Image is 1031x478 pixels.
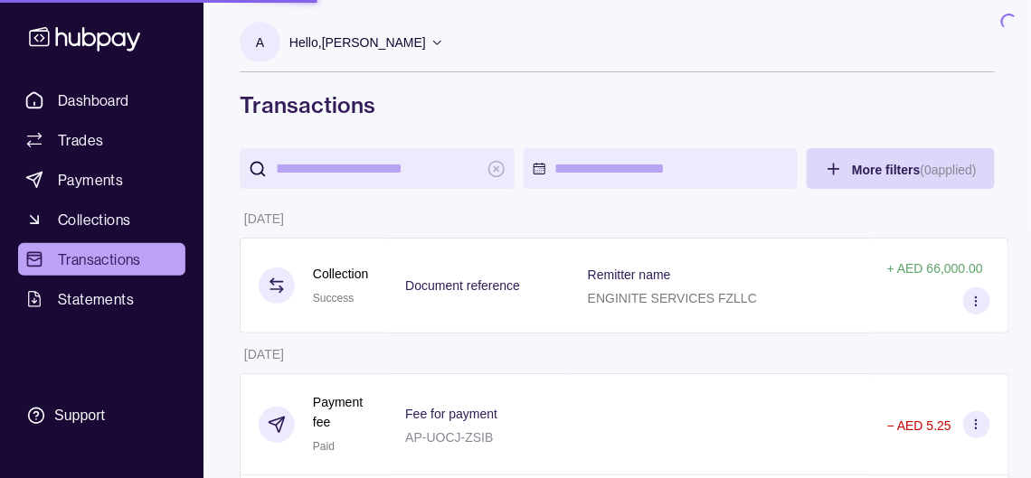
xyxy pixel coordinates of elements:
[18,243,185,276] a: Transactions
[18,397,185,435] a: Support
[313,440,335,453] span: Paid
[18,124,185,156] a: Trades
[58,169,123,191] span: Payments
[313,392,369,432] p: Payment fee
[405,407,497,421] p: Fee for payment
[887,261,983,276] p: + AED 66,000.00
[313,264,368,284] p: Collection
[58,209,130,230] span: Collections
[887,418,951,433] p: − AED 5.25
[240,90,995,119] h1: Transactions
[405,430,493,445] p: AP-UOCJ-ZSIB
[405,278,520,293] p: Document reference
[58,248,141,270] span: Transactions
[313,292,354,305] span: Success
[18,164,185,196] a: Payments
[588,291,757,305] p: ENGINITE SERVICES FZLLC
[852,163,977,177] span: More filters
[289,33,426,52] p: Hello, [PERSON_NAME]
[276,148,478,189] input: search
[921,163,977,177] p: ( 0 applied)
[256,33,264,52] p: A
[244,347,284,361] p: [DATE]
[58,129,103,151] span: Trades
[58,89,129,111] span: Dashboard
[54,406,105,426] div: Support
[807,148,995,189] button: More filters(0applied)
[244,211,284,226] p: [DATE]
[18,84,185,117] a: Dashboard
[18,283,185,315] a: Statements
[18,203,185,236] a: Collections
[58,288,134,310] span: Statements
[588,267,671,282] p: Remitter name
